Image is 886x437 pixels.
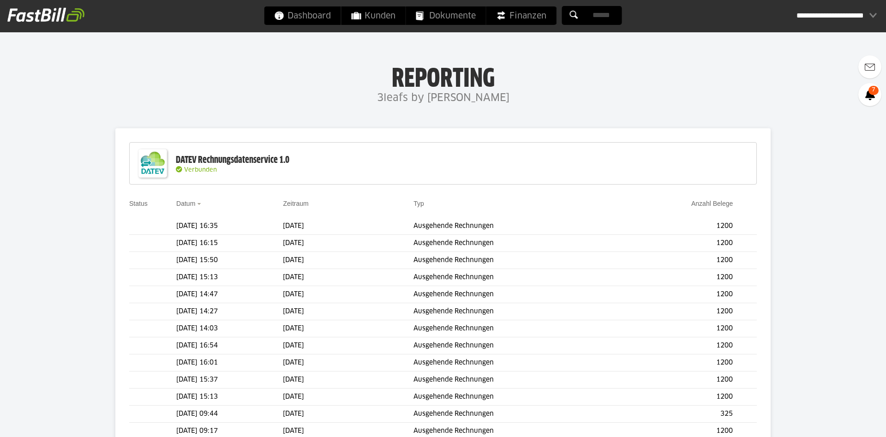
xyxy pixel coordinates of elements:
[620,303,737,320] td: 1200
[176,286,283,303] td: [DATE] 14:47
[283,218,413,235] td: [DATE]
[134,145,171,182] img: DATEV-Datenservice Logo
[176,252,283,269] td: [DATE] 15:50
[486,6,557,25] a: Finanzen
[176,406,283,423] td: [DATE] 09:44
[620,269,737,286] td: 1200
[620,354,737,371] td: 1200
[176,320,283,337] td: [DATE] 14:03
[815,409,877,432] iframe: Öffnet ein Widget, in dem Sie weitere Informationen finden
[620,320,737,337] td: 1200
[197,203,203,205] img: sort_desc.gif
[406,6,486,25] a: Dokumente
[620,406,737,423] td: 325
[176,303,283,320] td: [DATE] 14:27
[620,371,737,389] td: 1200
[691,200,733,207] a: Anzahl Belege
[413,371,620,389] td: Ausgehende Rechnungen
[283,200,308,207] a: Zeitraum
[176,269,283,286] td: [DATE] 15:13
[352,6,395,25] span: Kunden
[416,6,476,25] span: Dokumente
[413,200,424,207] a: Typ
[283,320,413,337] td: [DATE]
[858,83,881,106] a: 7
[413,320,620,337] td: Ausgehende Rechnungen
[413,354,620,371] td: Ausgehende Rechnungen
[620,218,737,235] td: 1200
[413,406,620,423] td: Ausgehende Rechnungen
[413,235,620,252] td: Ausgehende Rechnungen
[283,354,413,371] td: [DATE]
[176,154,289,166] div: DATEV Rechnungsdatenservice 1.0
[283,252,413,269] td: [DATE]
[620,389,737,406] td: 1200
[176,218,283,235] td: [DATE] 16:35
[275,6,331,25] span: Dashboard
[620,286,737,303] td: 1200
[92,65,794,89] h1: Reporting
[176,354,283,371] td: [DATE] 16:01
[283,389,413,406] td: [DATE]
[283,406,413,423] td: [DATE]
[868,86,879,95] span: 7
[497,6,546,25] span: Finanzen
[413,337,620,354] td: Ausgehende Rechnungen
[620,252,737,269] td: 1200
[7,7,84,22] img: fastbill_logo_white.png
[283,235,413,252] td: [DATE]
[283,303,413,320] td: [DATE]
[341,6,406,25] a: Kunden
[413,303,620,320] td: Ausgehende Rechnungen
[413,286,620,303] td: Ausgehende Rechnungen
[413,252,620,269] td: Ausgehende Rechnungen
[413,218,620,235] td: Ausgehende Rechnungen
[129,200,148,207] a: Status
[184,167,217,173] span: Verbunden
[620,235,737,252] td: 1200
[176,200,195,207] a: Datum
[176,389,283,406] td: [DATE] 15:13
[283,269,413,286] td: [DATE]
[176,371,283,389] td: [DATE] 15:37
[620,337,737,354] td: 1200
[283,337,413,354] td: [DATE]
[283,371,413,389] td: [DATE]
[176,235,283,252] td: [DATE] 16:15
[264,6,341,25] a: Dashboard
[283,286,413,303] td: [DATE]
[413,389,620,406] td: Ausgehende Rechnungen
[413,269,620,286] td: Ausgehende Rechnungen
[176,337,283,354] td: [DATE] 16:54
